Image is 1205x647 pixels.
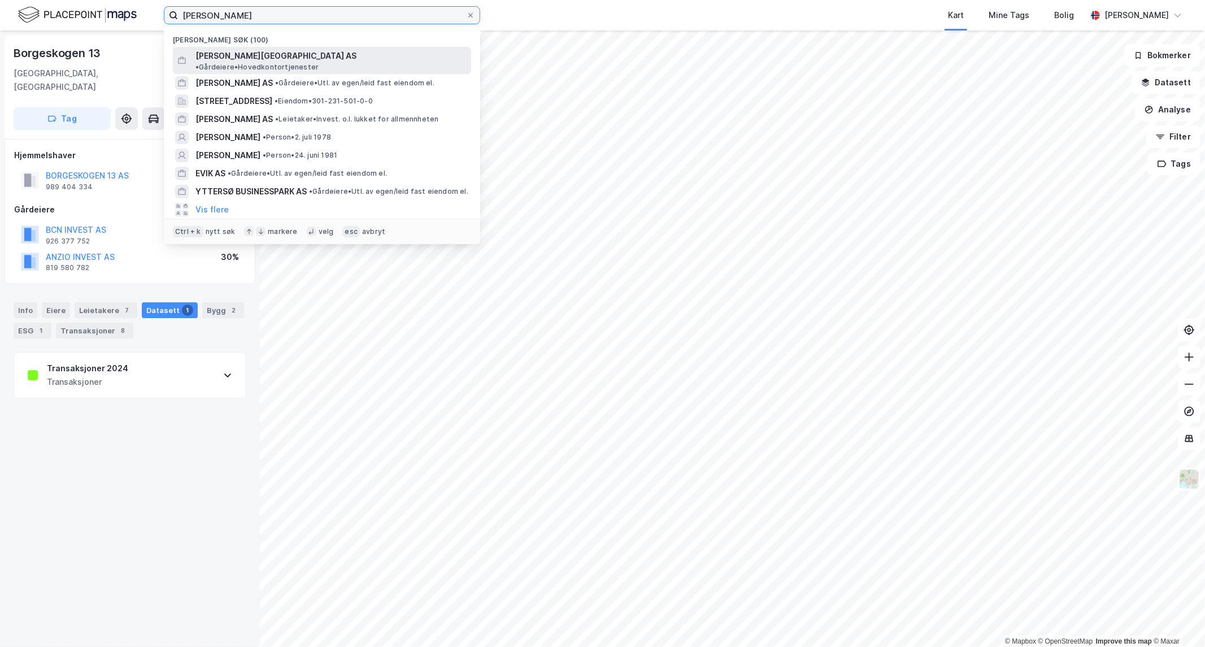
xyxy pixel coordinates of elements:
[263,151,337,160] span: Person • 24. juni 1981
[1135,98,1200,121] button: Analyse
[118,325,129,336] div: 8
[1146,125,1200,148] button: Filter
[56,323,133,338] div: Transaksjoner
[228,169,231,177] span: •
[1124,44,1200,67] button: Bokmerker
[47,362,128,375] div: Transaksjoner 2024
[46,237,90,246] div: 926 377 752
[36,325,47,336] div: 1
[1054,8,1074,22] div: Bolig
[164,27,480,47] div: [PERSON_NAME] søk (100)
[275,115,279,123] span: •
[263,133,331,142] span: Person • 2. juli 1978
[46,263,89,272] div: 819 580 782
[221,250,239,264] div: 30%
[178,7,466,24] input: Søk på adresse, matrikkel, gårdeiere, leietakere eller personer
[195,94,272,108] span: [STREET_ADDRESS]
[195,63,199,71] span: •
[228,305,240,316] div: 2
[14,44,103,62] div: Borgeskogen 13
[275,97,373,106] span: Eiendom • 301-231-501-0-0
[309,187,468,196] span: Gårdeiere • Utl. av egen/leid fast eiendom el.
[948,8,964,22] div: Kart
[275,97,278,105] span: •
[182,305,193,316] div: 1
[1096,637,1152,645] a: Improve this map
[263,133,266,141] span: •
[14,302,37,318] div: Info
[202,302,244,318] div: Bygg
[14,323,51,338] div: ESG
[263,151,266,159] span: •
[14,149,246,162] div: Hjemmelshaver
[195,112,273,126] span: [PERSON_NAME] AS
[142,302,198,318] div: Datasett
[1005,637,1036,645] a: Mapbox
[195,149,260,162] span: [PERSON_NAME]
[195,167,225,180] span: EVIK AS
[18,5,137,25] img: logo.f888ab2527a4732fd821a326f86c7f29.svg
[14,107,111,130] button: Tag
[309,187,312,196] span: •
[75,302,137,318] div: Leietakere
[1149,593,1205,647] div: Kontrollprogram for chat
[1104,8,1169,22] div: [PERSON_NAME]
[989,8,1029,22] div: Mine Tags
[195,185,307,198] span: YTTERSØ BUSINESSPARK AS
[319,227,334,236] div: velg
[228,169,387,178] span: Gårdeiere • Utl. av egen/leid fast eiendom el.
[173,226,203,237] div: Ctrl + k
[362,227,385,236] div: avbryt
[268,227,297,236] div: markere
[195,49,356,63] span: [PERSON_NAME][GEOGRAPHIC_DATA] AS
[46,183,93,192] div: 989 404 334
[1148,153,1200,175] button: Tags
[195,131,260,144] span: [PERSON_NAME]
[1132,71,1200,94] button: Datasett
[275,79,279,87] span: •
[42,302,70,318] div: Eiere
[1178,468,1200,490] img: Z
[14,203,246,216] div: Gårdeiere
[275,79,434,88] span: Gårdeiere • Utl. av egen/leid fast eiendom el.
[121,305,133,316] div: 7
[195,63,319,72] span: Gårdeiere • Hovedkontortjenester
[1149,593,1205,647] iframe: Chat Widget
[47,375,128,389] div: Transaksjoner
[206,227,236,236] div: nytt søk
[342,226,360,237] div: esc
[275,115,438,124] span: Leietaker • Invest. o.l. lukket for allmennheten
[14,67,172,94] div: [GEOGRAPHIC_DATA], [GEOGRAPHIC_DATA]
[195,76,273,90] span: [PERSON_NAME] AS
[1038,637,1093,645] a: OpenStreetMap
[195,203,229,216] button: Vis flere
